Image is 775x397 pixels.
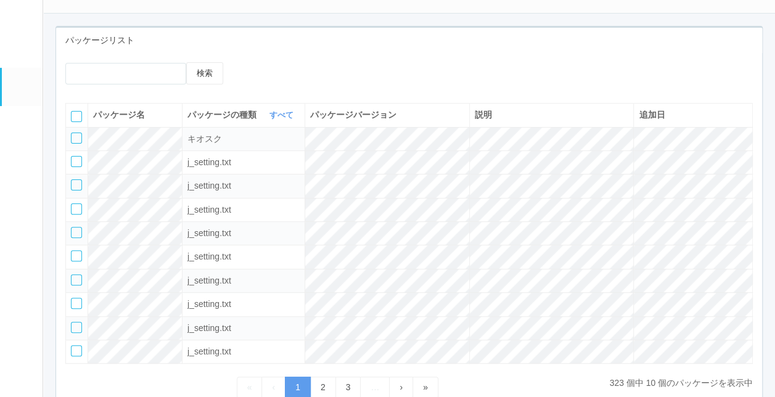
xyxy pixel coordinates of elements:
span: パッケージバージョン [310,110,396,120]
div: ksdpackage.tablefilter.kiosk [187,133,300,145]
div: ksdpackage.tablefilter.jsetting [187,156,300,169]
span: 追加日 [639,110,665,120]
span: パッケージ名 [93,110,145,120]
button: すべて [266,109,300,121]
a: コンテンツプリント [2,219,43,257]
a: メンテナンス通知 [2,106,43,144]
div: ksdpackage.tablefilter.jsetting [187,227,300,240]
a: アラート設定 [2,181,43,219]
p: 323 個中 10 個のパッケージを表示中 [609,377,753,390]
a: クライアントリンク [2,144,43,181]
div: 説明 [475,108,629,121]
a: ターミナル [2,25,43,68]
span: Next [400,382,403,392]
div: ksdpackage.tablefilter.jsetting [187,179,300,192]
span: Last [423,382,428,392]
div: ksdpackage.tablefilter.jsetting [187,203,300,216]
span: パッケージの種類 [187,108,260,121]
div: ksdpackage.tablefilter.jsetting [187,298,300,311]
button: 検索 [186,62,223,84]
a: パッケージ [2,68,43,105]
div: ksdpackage.tablefilter.jsetting [187,345,300,358]
div: ksdpackage.tablefilter.jsetting [187,274,300,287]
a: すべて [269,110,297,120]
a: ドキュメントを管理 [2,257,43,295]
div: パッケージリスト [56,28,762,53]
div: ksdpackage.tablefilter.jsetting [187,322,300,335]
div: ksdpackage.tablefilter.jsetting [187,250,300,263]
